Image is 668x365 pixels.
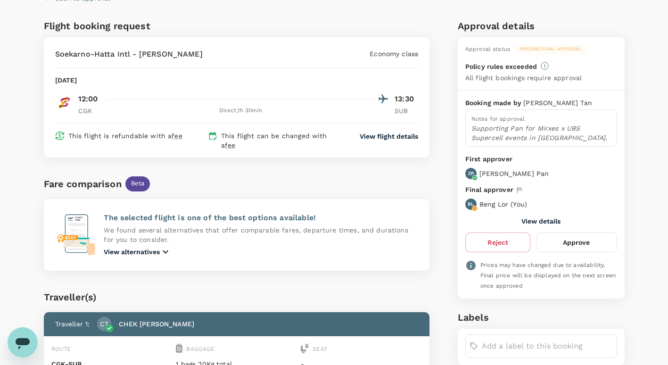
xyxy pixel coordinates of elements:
span: Pending final approval [514,46,587,52]
p: This flight is refundable with a [68,131,182,141]
p: This flight can be changed with a [221,131,342,150]
p: ZP [468,170,474,177]
p: First approver [465,154,617,164]
span: fee [225,141,235,149]
div: Direct , 1h 30min [107,106,374,116]
img: ID [55,93,74,112]
p: CT [100,319,108,329]
span: Route [51,346,71,352]
p: Final approver [465,185,513,195]
button: View alternatives [104,246,171,257]
div: Approval status [465,45,510,54]
p: View alternatives [104,247,160,257]
p: 13:30 [395,93,418,105]
span: Notes for approval [471,116,525,122]
p: Policy rules exceeded [465,62,537,71]
p: Beng Lor ( You ) [479,199,527,209]
p: The selected flight is one of the best options available! [104,212,418,224]
button: View flight details [360,132,418,141]
h6: Approval details [458,18,625,33]
p: [PERSON_NAME] Pan [479,169,549,178]
p: Booking made by [465,98,523,108]
p: Economy class [370,49,418,58]
span: Seat [313,346,327,352]
p: SUB [395,106,418,116]
div: Traveller(s) [44,290,430,305]
p: Supporting Pan for Mirxes x UBS Supercell events in [GEOGRAPHIC_DATA]. [471,124,611,142]
h6: Labels [458,310,625,325]
div: Fare comparison [44,176,122,191]
h6: Flight booking request [44,18,235,33]
button: Reject [465,232,530,252]
span: Beta [125,179,150,188]
p: [DATE] [55,75,77,85]
button: Approve [536,232,617,252]
p: CHEK [PERSON_NAME] [119,319,194,329]
p: [PERSON_NAME] Tan [523,98,592,108]
span: Baggage [186,346,214,352]
p: CGK [78,106,102,116]
p: Soekarno-Hatta Intl - [PERSON_NAME] [55,49,203,60]
img: seat-icon [301,344,309,353]
span: fee [172,132,182,140]
p: 12:00 [78,93,98,105]
img: baggage-icon [176,344,182,353]
iframe: Button to launch messaging window [8,327,38,357]
p: BL [468,201,474,207]
p: Traveller 1 : [55,319,90,329]
p: We found several alternatives that offer comparable fares, departure times, and durations for you... [104,225,418,244]
p: All flight bookings require approval [465,73,582,83]
button: View details [521,217,561,225]
span: Prices may have changed due to availability. Final price will be displayed on the next screen onc... [480,262,616,289]
input: Add a label to this booking [482,339,613,354]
